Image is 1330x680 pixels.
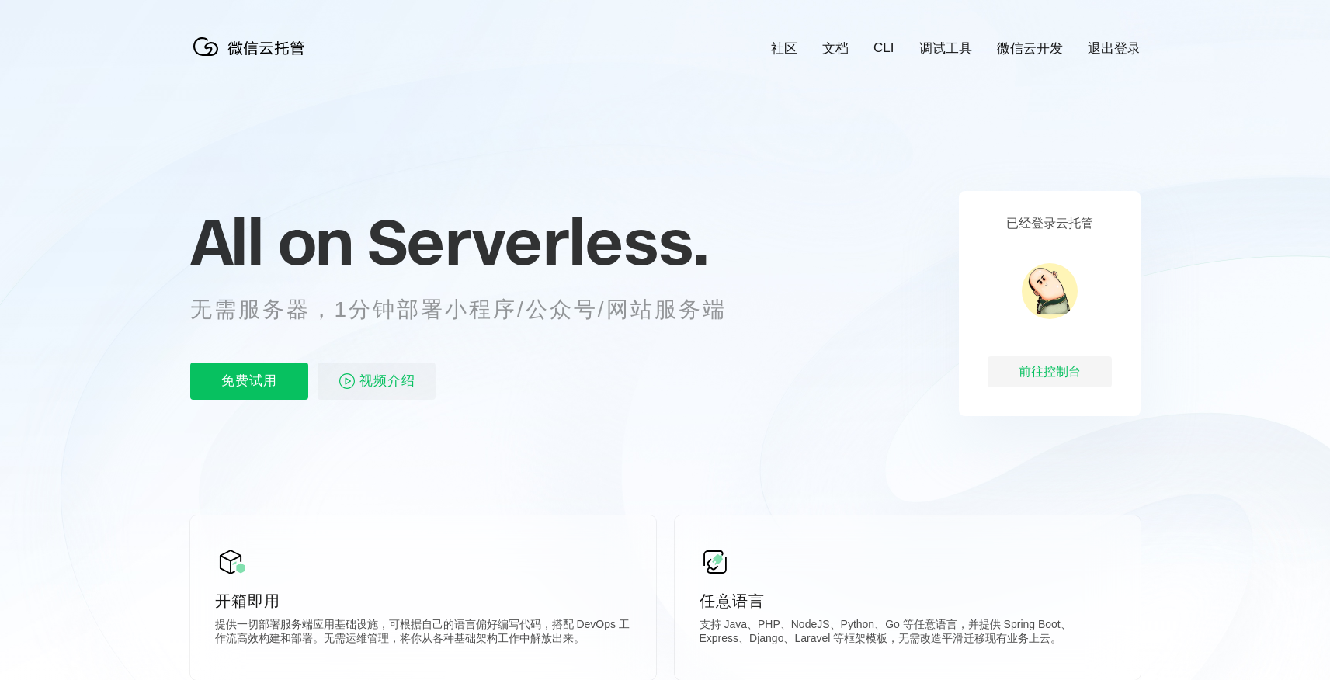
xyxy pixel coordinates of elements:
[919,40,972,57] a: 调试工具
[367,203,708,280] span: Serverless.
[700,590,1116,612] p: 任意语言
[873,40,894,56] a: CLI
[822,40,849,57] a: 文档
[215,590,631,612] p: 开箱即用
[190,31,314,62] img: 微信云托管
[771,40,797,57] a: 社区
[1006,216,1093,232] p: 已经登录云托管
[700,618,1116,649] p: 支持 Java、PHP、NodeJS、Python、Go 等任意语言，并提供 Spring Boot、Express、Django、Laravel 等框架模板，无需改造平滑迁移现有业务上云。
[338,372,356,390] img: video_play.svg
[190,363,308,400] p: 免费试用
[215,618,631,649] p: 提供一切部署服务端应用基础设施，可根据自己的语言偏好编写代码，搭配 DevOps 工作流高效构建和部署。无需运维管理，将你从各种基础架构工作中解放出来。
[359,363,415,400] span: 视频介绍
[190,294,755,325] p: 无需服务器，1分钟部署小程序/公众号/网站服务端
[1088,40,1141,57] a: 退出登录
[190,203,352,280] span: All on
[988,356,1112,387] div: 前往控制台
[997,40,1063,57] a: 微信云开发
[190,51,314,64] a: 微信云托管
